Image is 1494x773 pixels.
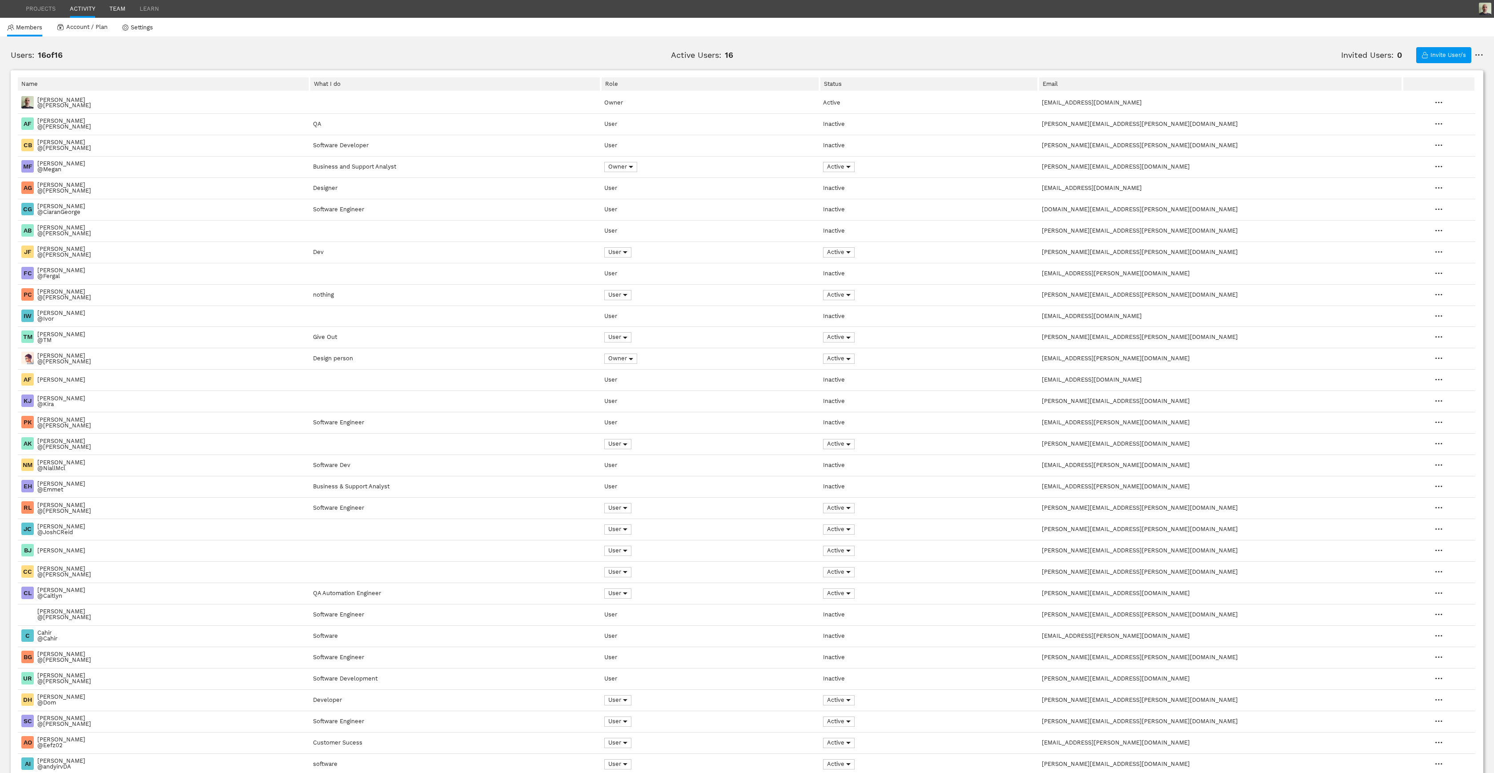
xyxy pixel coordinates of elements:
[309,647,601,668] td: Software Engineer
[34,743,85,749] span: @Eefz02
[23,163,32,170] text: MF
[23,333,32,340] text: TM
[11,50,34,60] span: Users
[309,583,601,604] td: QA Automation Engineer
[1435,100,1443,106] div: •••
[1435,676,1443,682] div: •••
[604,185,816,191] div: user
[32,51,34,59] span: :
[24,141,32,149] text: CB
[309,455,601,476] td: Software Dev
[823,546,855,556] div: active
[1435,271,1443,277] div: •••
[1038,156,1403,177] td: [PERSON_NAME][EMAIL_ADDRESS][DOMAIN_NAME]
[34,530,85,535] span: @JoshCReid
[24,483,32,490] text: EH
[1038,370,1403,391] td: [EMAIL_ADDRESS][DOMAIN_NAME]
[34,332,85,338] span: [PERSON_NAME]
[1435,761,1443,767] div: •••
[823,143,1035,149] div: inactive
[24,717,32,725] text: SC
[823,377,1035,383] div: inactive
[823,207,1035,213] div: inactive
[1038,668,1403,689] td: [PERSON_NAME][EMAIL_ADDRESS][DOMAIN_NAME]
[34,593,85,599] span: @Caitlyn
[309,199,601,220] td: Software Engineer
[604,759,631,769] div: user
[1038,220,1403,242] td: [PERSON_NAME][EMAIL_ADDRESS][PERSON_NAME][DOMAIN_NAME]
[604,717,631,727] div: user
[34,268,85,274] span: [PERSON_NAME]
[34,246,91,252] span: [PERSON_NAME]
[309,476,601,498] td: Business & Support Analyst
[34,231,91,237] span: @[PERSON_NAME]
[1435,292,1443,298] div: •••
[34,188,91,194] span: @[PERSON_NAME]
[823,695,855,705] div: active
[823,463,1035,468] div: inactive
[34,503,91,508] span: [PERSON_NAME]
[604,247,631,258] div: user
[34,615,91,620] span: @[PERSON_NAME]
[1397,51,1402,59] div: 0
[25,632,30,639] text: C
[823,655,1035,660] div: inactive
[604,399,816,404] div: user
[604,121,816,127] div: user
[1038,540,1403,562] td: [PERSON_NAME][EMAIL_ADDRESS][PERSON_NAME][DOMAIN_NAME]
[309,177,601,199] td: Designer
[34,338,85,343] span: @TM
[604,676,816,682] div: user
[1435,527,1443,532] div: •••
[34,764,85,770] span: @andyirvDA
[34,377,85,383] span: [PERSON_NAME]
[24,504,32,511] text: RL
[1435,356,1443,362] div: •••
[1038,113,1403,135] td: [PERSON_NAME][EMAIL_ADDRESS][PERSON_NAME][DOMAIN_NAME]
[1038,604,1403,625] td: [PERSON_NAME][EMAIL_ADDRESS][PERSON_NAME][DOMAIN_NAME]
[1038,647,1403,668] td: [PERSON_NAME][EMAIL_ADDRESS][PERSON_NAME][DOMAIN_NAME]
[1038,92,1403,113] td: [EMAIL_ADDRESS][DOMAIN_NAME]
[122,19,153,36] a: Settings
[604,314,816,319] div: user
[34,588,85,593] span: [PERSON_NAME]
[23,568,32,575] text: CC
[309,668,601,689] td: Software Development
[604,588,631,599] div: user
[604,228,816,234] div: user
[1435,463,1443,468] div: •••
[1038,412,1403,434] td: [EMAIL_ADDRESS][PERSON_NAME][DOMAIN_NAME]
[604,420,816,426] div: user
[23,205,32,213] text: CG
[604,354,637,364] div: owner
[823,738,855,748] div: active
[604,546,631,556] div: user
[34,673,91,679] span: [PERSON_NAME]
[1435,633,1443,639] div: •••
[34,97,91,103] span: [PERSON_NAME]
[604,633,816,639] div: user
[604,439,631,449] div: user
[1435,591,1443,596] div: •••
[1038,561,1403,583] td: [PERSON_NAME][EMAIL_ADDRESS][PERSON_NAME][DOMAIN_NAME]
[309,498,601,519] td: Software Engineer
[823,162,855,172] div: active
[1435,207,1443,213] div: •••
[823,228,1035,234] div: inactive
[1038,242,1403,263] td: [PERSON_NAME][EMAIL_ADDRESS][PERSON_NAME][DOMAIN_NAME]
[24,397,32,404] text: KJ
[823,332,855,342] div: active
[34,572,91,578] span: @[PERSON_NAME]
[34,444,91,450] span: @[PERSON_NAME]
[1435,655,1443,660] div: •••
[1435,314,1443,319] div: •••
[34,140,91,145] span: [PERSON_NAME]
[604,567,631,577] div: user
[1435,399,1443,404] div: •••
[823,524,855,535] div: active
[1435,164,1443,170] div: •••
[823,588,855,599] div: active
[1038,199,1403,220] td: [DOMAIN_NAME][EMAIL_ADDRESS][PERSON_NAME][DOMAIN_NAME]
[605,81,815,87] h4: Role
[823,717,855,727] div: active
